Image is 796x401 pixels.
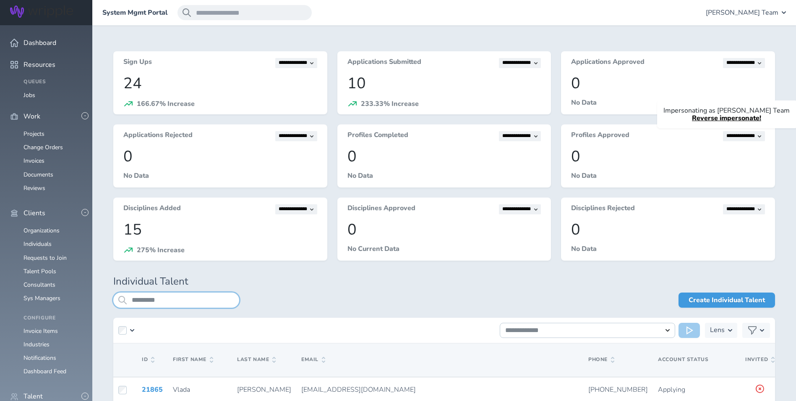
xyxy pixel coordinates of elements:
span: No Data [571,171,597,180]
h3: Applications Submitted [347,58,421,68]
p: 0 [123,148,317,165]
span: 275% Increase [137,245,185,255]
p: 15 [123,221,317,238]
a: Dashboard Feed [23,367,66,375]
a: Industries [23,340,50,348]
button: - [81,393,89,400]
span: [EMAIL_ADDRESS][DOMAIN_NAME] [301,385,416,394]
a: Reverse impersonate! [692,113,761,123]
span: Vlada [173,385,190,394]
h3: Applications Rejected [123,131,193,141]
a: Notifications [23,354,56,362]
h4: Queues [23,79,82,85]
a: Documents [23,171,53,179]
a: Requests to Join [23,254,67,262]
a: Jobs [23,91,35,99]
a: Create Individual Talent [679,293,775,308]
h1: Individual Talent [113,276,775,288]
button: - [81,209,89,216]
span: Talent [23,393,43,400]
span: 166.67% Increase [137,99,195,108]
p: 10 [347,75,541,92]
span: No Data [571,244,597,253]
span: No Data [571,98,597,107]
a: Sys Managers [23,294,60,302]
span: Applying [658,385,685,394]
span: 233.33% Increase [361,99,419,108]
span: Dashboard [23,39,56,47]
span: No Data [347,171,373,180]
h3: Applications Approved [571,58,645,68]
p: 0 [347,221,541,238]
span: [PERSON_NAME] [237,385,291,394]
h3: Disciplines Approved [347,204,415,214]
img: Wripple [10,5,73,18]
p: 24 [123,75,317,92]
h3: Profiles Approved [571,131,629,141]
span: No Data [123,171,149,180]
p: 0 [347,148,541,165]
span: Work [23,113,40,120]
a: Organizations [23,227,60,235]
h3: Disciplines Rejected [571,204,635,214]
a: 21865 [142,385,163,394]
span: Invited [745,357,775,363]
h3: Lens [710,323,725,338]
span: [PHONE_NUMBER] [588,385,648,394]
a: Invoice Items [23,327,58,335]
h3: Disciplines Added [123,204,181,214]
a: Change Orders [23,143,63,151]
span: Clients [23,209,45,217]
a: Talent Pools [23,267,56,275]
button: Lens [705,323,737,338]
span: ID [142,357,154,363]
span: Account Status [658,356,708,363]
button: - [81,112,89,119]
a: Individuals [23,240,52,248]
span: No Current Data [347,244,399,253]
a: System Mgmt Portal [102,9,167,16]
span: [PERSON_NAME] Team [706,9,778,16]
h4: Configure [23,315,82,321]
button: Run Action [679,323,700,338]
a: Reviews [23,184,45,192]
span: Email [301,357,325,363]
span: Resources [23,61,55,69]
h3: Sign Ups [123,58,152,68]
p: Impersonating as [PERSON_NAME] Team [663,107,790,114]
a: Consultants [23,281,55,289]
p: 0 [571,148,765,165]
h3: Profiles Completed [347,131,408,141]
span: Phone [588,357,614,363]
p: 0 [571,221,765,238]
span: Last Name [237,357,276,363]
a: Projects [23,130,44,138]
p: 0 [571,75,765,92]
span: First Name [173,357,213,363]
a: Invoices [23,157,44,165]
button: [PERSON_NAME] Team [706,5,786,20]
